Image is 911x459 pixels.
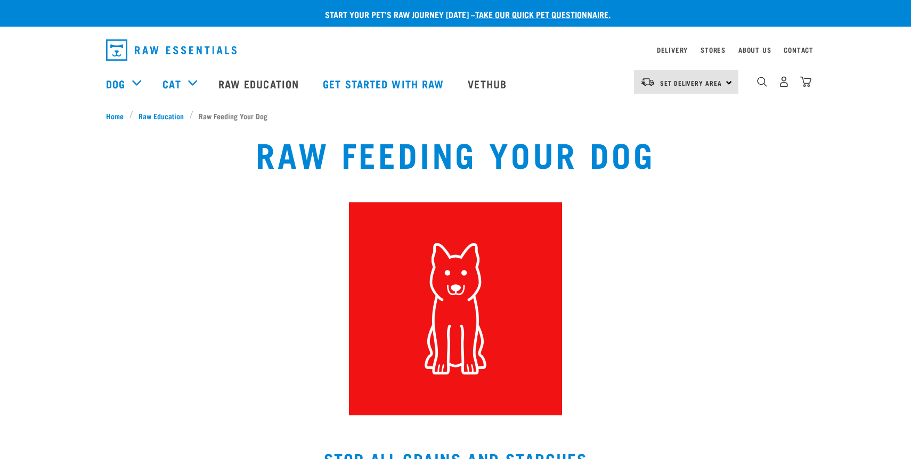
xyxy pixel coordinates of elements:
[97,35,814,65] nav: dropdown navigation
[660,81,722,85] span: Set Delivery Area
[778,76,790,87] img: user.png
[349,202,562,415] img: 2.png
[657,48,688,52] a: Delivery
[784,48,814,52] a: Contact
[757,77,767,87] img: home-icon-1@2x.png
[106,110,124,121] span: Home
[133,110,190,121] a: Raw Education
[208,62,312,105] a: Raw Education
[800,76,811,87] img: home-icon@2x.png
[640,77,655,87] img: van-moving.png
[738,48,771,52] a: About Us
[139,110,184,121] span: Raw Education
[312,62,457,105] a: Get started with Raw
[475,12,611,17] a: take our quick pet questionnaire.
[457,62,520,105] a: Vethub
[701,48,726,52] a: Stores
[106,110,129,121] a: Home
[106,39,237,61] img: Raw Essentials Logo
[106,76,125,92] a: Dog
[162,76,181,92] a: Cat
[256,134,655,173] h1: Raw Feeding Your Dog
[106,110,805,121] nav: breadcrumbs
